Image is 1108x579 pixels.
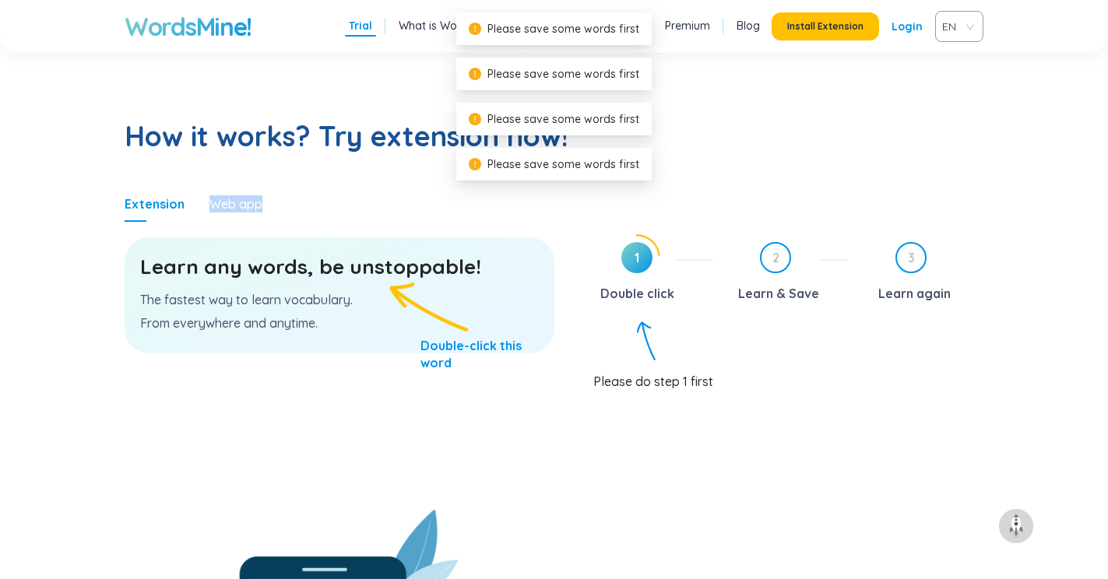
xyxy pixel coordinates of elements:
span: Please save some words first [487,67,639,81]
div: Please do step 1 first [593,349,984,378]
a: Trial [349,18,372,33]
span: Please save some words first [487,22,639,36]
a: Premium [665,18,710,33]
span: exclamation-circle [469,158,481,170]
span: 2 [762,244,790,272]
span: 3 [897,244,925,272]
div: Web app [209,195,262,212]
span: exclamation-circle [469,23,481,35]
a: What is Wordsmine? [399,18,504,33]
h3: Learn any words, be unstoppable! [140,253,539,281]
a: Login [892,12,923,40]
div: Learn & Save [738,281,819,306]
p: The fastest way to learn vocabulary. [140,291,539,308]
a: WordsMine! [125,11,251,42]
span: Please save some words first [487,112,639,126]
span: Install Extension [787,20,864,33]
a: Blog [737,18,760,33]
img: to top [1004,514,1029,539]
span: Please save some words first [487,157,639,171]
p: From everywhere and anytime. [140,314,539,332]
span: exclamation-circle [469,68,481,80]
span: 1 [621,242,652,273]
div: Learn again [878,281,951,306]
span: exclamation-circle [469,113,481,125]
div: 1Double click [578,242,713,306]
div: Extension [125,195,185,212]
div: 3Learn again [860,242,983,306]
h2: How it works? Try extension now! [125,118,983,155]
span: VIE [942,15,970,38]
div: 2Learn & Save [725,242,848,306]
div: Double click [600,281,674,306]
button: Install Extension [772,12,879,40]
